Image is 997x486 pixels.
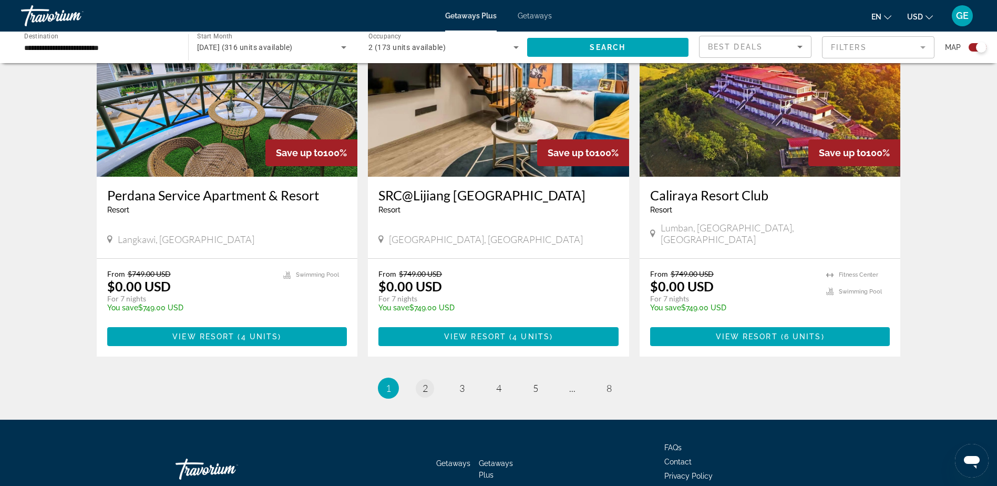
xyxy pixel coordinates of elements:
a: Contact [664,458,692,466]
button: Search [527,38,689,57]
span: ( ) [234,332,281,341]
p: $0.00 USD [378,278,442,294]
span: Destination [24,32,58,39]
button: View Resort(4 units) [378,327,619,346]
span: GE [956,11,969,21]
a: Travorium [176,453,281,485]
span: View Resort [172,332,234,341]
button: View Resort(6 units) [650,327,890,346]
a: Getaways [436,459,470,468]
span: Fitness Center [839,271,878,278]
img: 5461O01X.jpg [97,8,358,177]
span: en [871,13,881,21]
p: $0.00 USD [650,278,714,294]
span: Langkawi, [GEOGRAPHIC_DATA] [118,234,254,245]
mat-select: Sort by [708,40,803,53]
p: $749.00 USD [378,303,608,312]
span: Map [945,40,961,55]
span: 1 [386,382,391,394]
span: 3 [459,382,465,394]
button: Change currency [907,9,933,24]
span: USD [907,13,923,21]
span: ... [569,382,575,394]
span: ( ) [778,332,825,341]
span: $749.00 USD [128,269,171,278]
img: DY29I01X.jpg [368,8,629,177]
img: DB21E01X.jpg [640,8,901,177]
button: View Resort(4 units) [107,327,347,346]
nav: Pagination [97,378,901,399]
span: 4 [496,382,501,394]
button: Filter [822,36,934,59]
a: Privacy Policy [664,472,713,480]
span: 2 [423,382,428,394]
div: 100% [265,139,357,166]
span: Save up to [276,147,323,158]
span: ( ) [506,332,553,341]
a: Caliraya Resort Club [650,187,890,203]
span: 6 units [784,332,821,341]
span: Best Deals [708,43,763,51]
p: $749.00 USD [107,303,273,312]
span: Swimming Pool [296,271,339,278]
span: You save [378,303,409,312]
p: $0.00 USD [107,278,171,294]
span: You save [650,303,681,312]
a: Perdana Service Apartment & Resort [107,187,347,203]
span: Search [590,43,625,52]
iframe: Button to launch messaging window [955,444,989,478]
a: Travorium [21,2,126,29]
span: 4 units [512,332,550,341]
button: User Menu [949,5,976,27]
span: Swimming Pool [839,288,882,295]
span: From [650,269,668,278]
a: Getaways [518,12,552,20]
div: 100% [808,139,900,166]
span: $749.00 USD [399,269,442,278]
span: 2 (173 units available) [368,43,446,52]
p: For 7 nights [107,294,273,303]
p: For 7 nights [650,294,816,303]
span: Resort [378,206,400,214]
button: Change language [871,9,891,24]
span: Save up to [548,147,595,158]
span: [DATE] (316 units available) [197,43,293,52]
span: [GEOGRAPHIC_DATA], [GEOGRAPHIC_DATA] [389,234,583,245]
p: For 7 nights [378,294,608,303]
a: Getaways Plus [445,12,497,20]
a: SRC@Lijiang [GEOGRAPHIC_DATA] [378,187,619,203]
span: View Resort [716,332,778,341]
span: 4 units [241,332,279,341]
span: Save up to [819,147,866,158]
div: 100% [537,139,629,166]
span: From [107,269,125,278]
a: Getaways Plus [479,459,513,479]
span: 5 [533,382,538,394]
span: 8 [607,382,612,394]
a: FAQs [664,443,682,452]
span: You save [107,303,138,312]
span: From [378,269,396,278]
span: $749.00 USD [671,269,714,278]
span: Resort [650,206,672,214]
p: $749.00 USD [650,303,816,312]
span: View Resort [444,332,506,341]
span: Start Month [197,33,232,40]
span: Resort [107,206,129,214]
span: Occupancy [368,33,402,40]
span: Lumban, [GEOGRAPHIC_DATA], [GEOGRAPHIC_DATA] [661,222,890,245]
